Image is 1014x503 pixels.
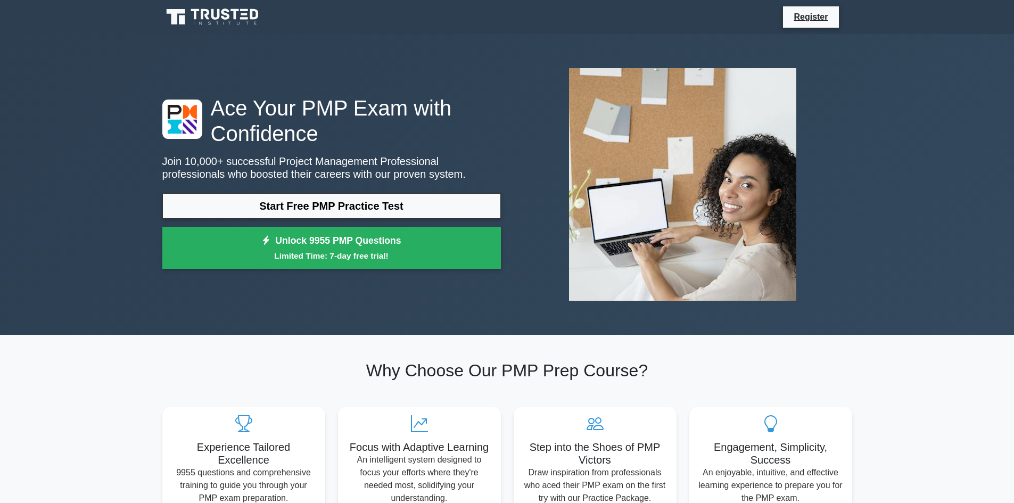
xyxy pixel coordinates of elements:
[176,250,488,262] small: Limited Time: 7-day free trial!
[162,193,501,219] a: Start Free PMP Practice Test
[787,10,834,23] a: Register
[162,227,501,269] a: Unlock 9955 PMP QuestionsLimited Time: 7-day free trial!
[162,95,501,146] h1: Ace Your PMP Exam with Confidence
[162,360,852,381] h2: Why Choose Our PMP Prep Course?
[171,441,317,466] h5: Experience Tailored Excellence
[347,441,492,453] h5: Focus with Adaptive Learning
[162,155,501,180] p: Join 10,000+ successful Project Management Professional professionals who boosted their careers w...
[698,441,844,466] h5: Engagement, Simplicity, Success
[522,441,668,466] h5: Step into the Shoes of PMP Victors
